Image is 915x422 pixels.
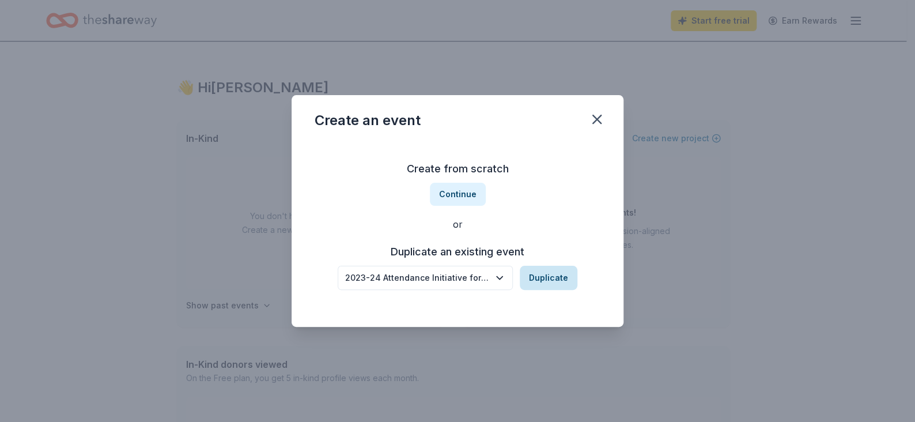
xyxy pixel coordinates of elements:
button: 2023-24 Attendance Initiative for Awesome Attendance [338,266,513,290]
div: 2023-24 Attendance Initiative for Awesome Attendance [345,271,489,285]
button: Duplicate [520,266,577,290]
div: or [315,217,600,231]
div: Create an event [315,111,421,130]
button: Continue [430,183,486,206]
h3: Duplicate an existing event [338,243,577,261]
h3: Create from scratch [315,160,600,178]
